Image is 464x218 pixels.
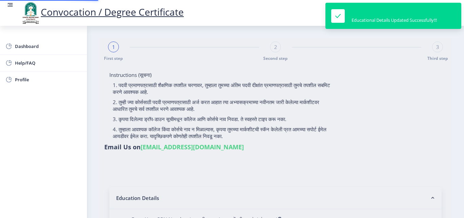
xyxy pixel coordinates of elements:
[20,5,184,18] a: Convocation / Degree Certificate
[15,59,82,67] span: Help/FAQ
[352,17,437,23] div: Educational Details Updated Successfully!!!
[15,76,82,84] span: Profile
[20,1,41,24] img: logo
[15,42,82,50] span: Dashboard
